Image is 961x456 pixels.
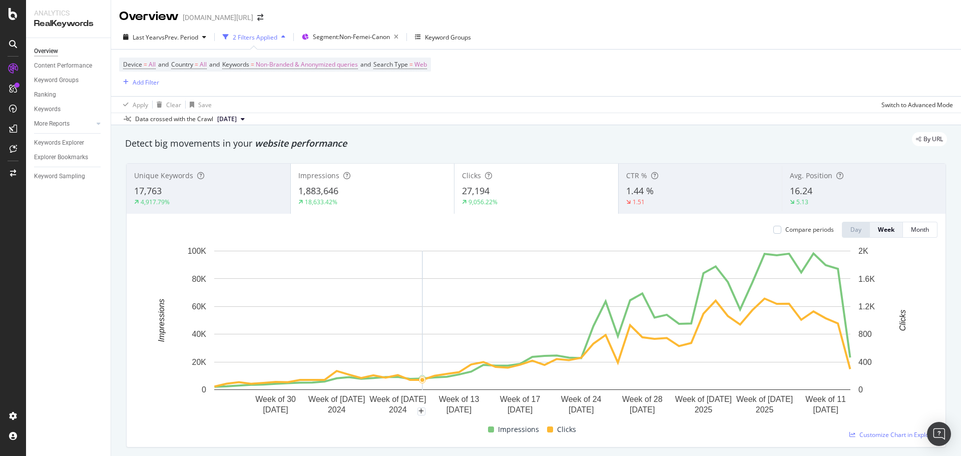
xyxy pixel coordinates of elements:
[858,358,872,366] text: 400
[557,423,576,435] span: Clicks
[34,104,61,115] div: Keywords
[360,60,371,69] span: and
[858,247,868,255] text: 2K
[858,274,875,283] text: 1.6K
[858,330,872,338] text: 800
[695,405,713,414] text: 2025
[498,423,539,435] span: Impressions
[308,395,365,403] text: Week of [DATE]
[133,101,148,109] div: Apply
[34,75,79,86] div: Keyword Groups
[859,430,937,439] span: Customize Chart in Explorer
[119,29,210,45] button: Last YearvsPrev. Period
[34,152,88,163] div: Explorer Bookmarks
[785,225,834,234] div: Compare periods
[369,395,426,403] text: Week of [DATE]
[414,58,427,72] span: Web
[858,302,875,311] text: 1.2K
[409,60,413,69] span: =
[462,185,490,197] span: 27,194
[878,225,894,234] div: Week
[34,104,104,115] a: Keywords
[313,33,390,41] span: Segment: Non-Femei-Canon
[141,198,170,206] div: 4,917.79%
[468,198,498,206] div: 9,056.22%
[200,58,207,72] span: All
[217,115,237,124] span: 2025 Aug. 25th
[119,97,148,113] button: Apply
[257,14,263,21] div: arrow-right-arrow-left
[34,171,85,182] div: Keyword Sampling
[188,247,207,255] text: 100K
[34,152,104,163] a: Explorer Bookmarks
[157,299,166,342] text: Impressions
[805,395,846,403] text: Week of 11
[633,198,645,206] div: 1.51
[34,46,58,57] div: Overview
[135,246,930,419] div: A chart.
[222,60,249,69] span: Keywords
[411,29,475,45] button: Keyword Groups
[736,395,793,403] text: Week of [DATE]
[219,29,289,45] button: 2 Filters Applied
[912,132,947,146] div: legacy label
[251,60,254,69] span: =
[192,330,207,338] text: 40K
[133,78,159,87] div: Add Filter
[119,76,159,88] button: Add Filter
[756,405,774,414] text: 2025
[171,60,193,69] span: Country
[508,405,533,414] text: [DATE]
[298,171,339,180] span: Impressions
[911,225,929,234] div: Month
[425,33,471,42] div: Keyword Groups
[192,358,207,366] text: 20K
[373,60,408,69] span: Search Type
[626,171,647,180] span: CTR %
[622,395,663,403] text: Week of 28
[439,395,479,403] text: Week of 13
[850,225,861,234] div: Day
[134,185,162,197] span: 17,763
[923,136,943,142] span: By URL
[34,119,70,129] div: More Reports
[198,101,212,109] div: Save
[34,46,104,57] a: Overview
[417,407,425,415] div: plus
[446,405,471,414] text: [DATE]
[298,185,338,197] span: 1,883,646
[133,33,159,42] span: Last Year
[500,395,541,403] text: Week of 17
[298,29,402,45] button: Segment:Non-Femei-Canon
[186,97,212,113] button: Save
[255,395,296,403] text: Week of 30
[256,58,358,72] span: Non-Branded & Anonymized queries
[569,405,594,414] text: [DATE]
[34,138,104,148] a: Keywords Explorer
[842,222,870,238] button: Day
[898,310,907,331] text: Clicks
[328,405,346,414] text: 2024
[877,97,953,113] button: Switch to Advanced Mode
[561,395,602,403] text: Week of 24
[149,58,156,72] span: All
[462,171,481,180] span: Clicks
[813,405,838,414] text: [DATE]
[213,113,249,125] button: [DATE]
[158,60,169,69] span: and
[790,185,812,197] span: 16.24
[134,171,193,180] span: Unique Keywords
[34,119,94,129] a: More Reports
[34,75,104,86] a: Keyword Groups
[34,61,92,71] div: Content Performance
[675,395,732,403] text: Week of [DATE]
[34,8,103,18] div: Analytics
[305,198,337,206] div: 18,633.42%
[881,101,953,109] div: Switch to Advanced Mode
[183,13,253,23] div: [DOMAIN_NAME][URL]
[34,90,104,100] a: Ranking
[123,60,142,69] span: Device
[903,222,937,238] button: Month
[135,115,213,124] div: Data crossed with the Crawl
[192,302,207,311] text: 60K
